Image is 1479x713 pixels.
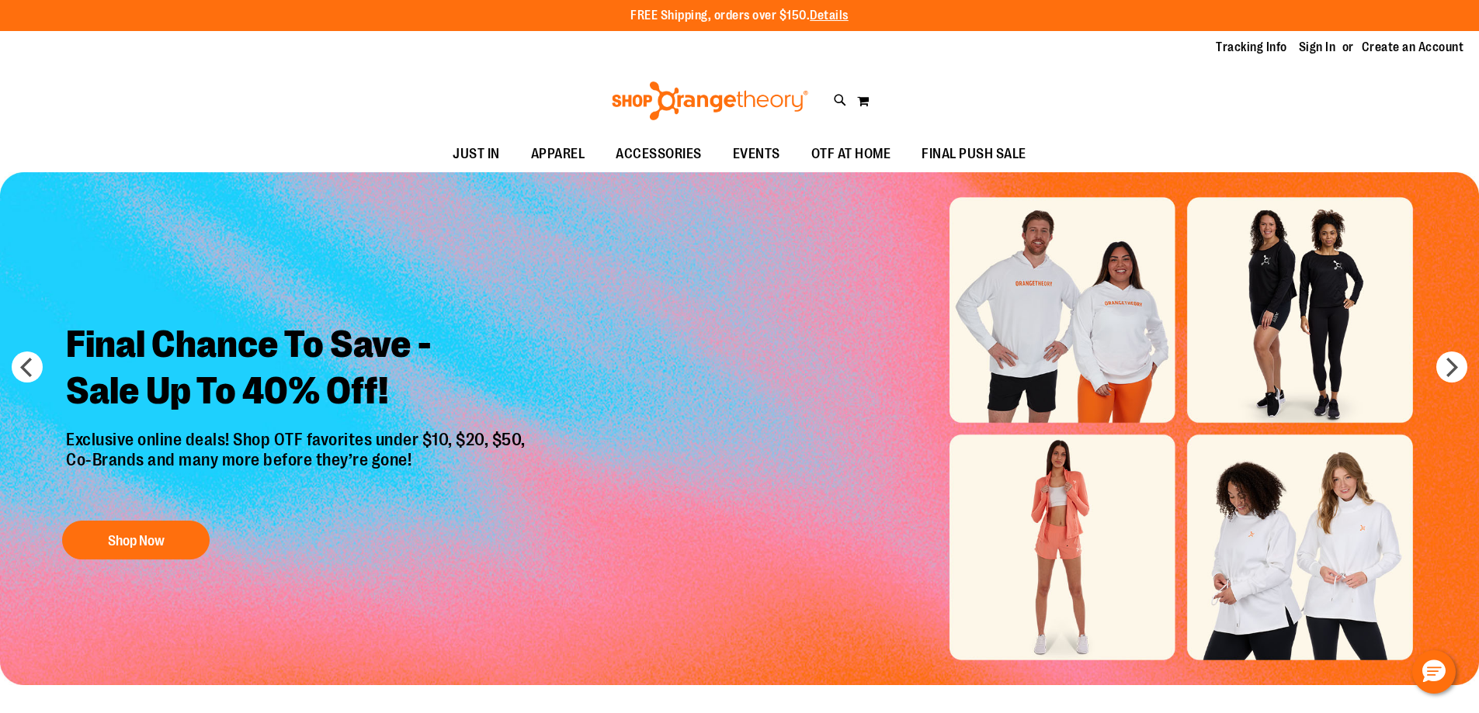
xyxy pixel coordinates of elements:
button: next [1436,351,1467,382]
a: Sign In [1299,39,1336,56]
button: prev [12,351,43,382]
button: Shop Now [62,521,210,559]
a: Final Chance To Save -Sale Up To 40% Off! Exclusive online deals! Shop OTF favorites under $10, $... [54,310,541,568]
button: Hello, have a question? Let’s chat. [1412,650,1456,694]
a: JUST IN [437,137,516,172]
p: Exclusive online deals! Shop OTF favorites under $10, $20, $50, Co-Brands and many more before th... [54,430,541,506]
span: ACCESSORIES [616,137,702,171]
a: EVENTS [717,137,796,172]
a: FINAL PUSH SALE [906,137,1042,172]
a: ACCESSORIES [600,137,717,172]
a: Tracking Info [1216,39,1287,56]
span: EVENTS [733,137,780,171]
a: Create an Account [1362,39,1464,56]
span: APPAREL [531,137,585,171]
h2: Final Chance To Save - Sale Up To 40% Off! [54,310,541,430]
span: FINAL PUSH SALE [922,137,1026,171]
a: Details [810,9,849,22]
span: OTF AT HOME [811,137,891,171]
span: JUST IN [453,137,500,171]
a: OTF AT HOME [796,137,907,172]
p: FREE Shipping, orders over $150. [630,7,849,25]
a: APPAREL [516,137,601,172]
img: Shop Orangetheory [609,81,811,120]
